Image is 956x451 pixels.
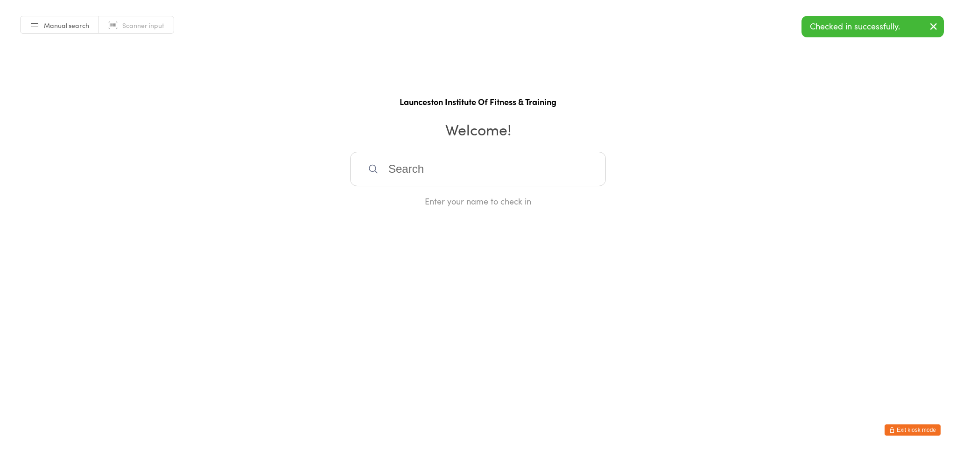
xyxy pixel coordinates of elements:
[9,96,947,107] h1: Launceston Institute Of Fitness & Training
[350,195,606,207] div: Enter your name to check in
[9,119,947,140] h2: Welcome!
[122,21,164,30] span: Scanner input
[801,16,944,37] div: Checked in successfully.
[350,152,606,186] input: Search
[44,21,89,30] span: Manual search
[885,424,941,436] button: Exit kiosk mode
